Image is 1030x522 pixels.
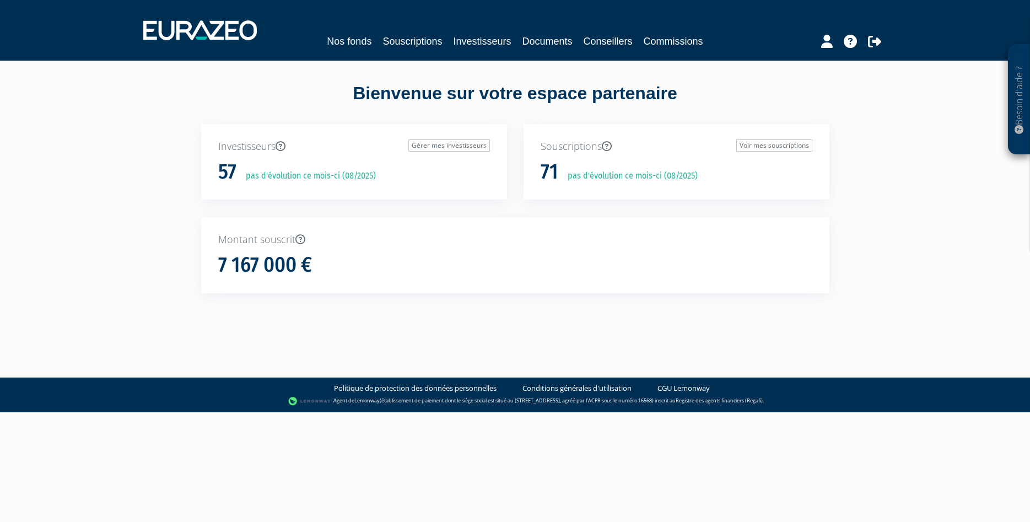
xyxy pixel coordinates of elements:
a: Gérer mes investisseurs [408,139,490,152]
a: Nos fonds [327,34,371,49]
h1: 7 167 000 € [218,254,312,277]
a: Lemonway [354,397,380,404]
p: Montant souscrit [218,233,812,247]
h1: 71 [541,160,558,184]
p: pas d'évolution ce mois-ci (08/2025) [560,170,698,182]
p: Besoin d'aide ? [1013,50,1026,149]
a: Documents [522,34,573,49]
p: Souscriptions [541,139,812,154]
a: Conditions générales d'utilisation [522,383,632,394]
a: Commissions [644,34,703,49]
div: - Agent de (établissement de paiement dont le siège social est situé au [STREET_ADDRESS], agréé p... [11,396,1019,407]
a: CGU Lemonway [657,383,710,394]
a: Politique de protection des données personnelles [334,383,497,394]
a: Conseillers [584,34,633,49]
a: Souscriptions [382,34,442,49]
a: Investisseurs [453,34,511,49]
img: logo-lemonway.png [288,396,331,407]
h1: 57 [218,160,236,184]
a: Voir mes souscriptions [736,139,812,152]
a: Registre des agents financiers (Regafi) [676,397,763,404]
div: Bienvenue sur votre espace partenaire [193,81,838,124]
p: Investisseurs [218,139,490,154]
p: pas d'évolution ce mois-ci (08/2025) [238,170,376,182]
img: 1732889491-logotype_eurazeo_blanc_rvb.png [143,20,257,40]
